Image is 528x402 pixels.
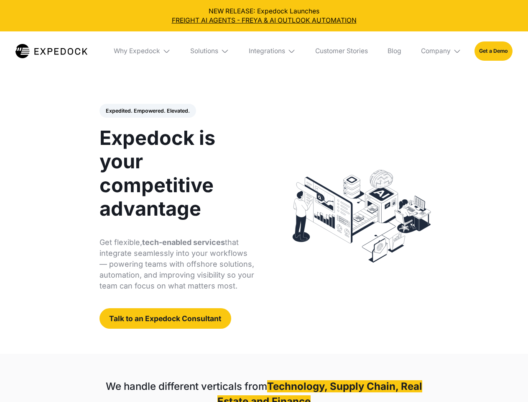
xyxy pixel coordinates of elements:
div: Integrations [242,31,302,71]
div: NEW RELEASE: Expedock Launches [7,7,522,25]
strong: We handle different verticals from [106,380,267,392]
a: Get a Demo [474,41,513,60]
div: Solutions [184,31,236,71]
div: Solutions [190,47,218,55]
div: Company [421,47,451,55]
iframe: Chat Widget [486,362,528,402]
h1: Expedock is your competitive advantage [99,126,255,220]
div: Why Expedock [107,31,177,71]
p: Get flexible, that integrate seamlessly into your workflows — powering teams with offshore soluti... [99,237,255,291]
strong: tech-enabled services [142,238,225,247]
a: FREIGHT AI AGENTS - FREYA & AI OUTLOOK AUTOMATION [7,16,522,25]
a: Talk to an Expedock Consultant [99,308,231,329]
a: Customer Stories [309,31,374,71]
div: Integrations [249,47,285,55]
div: Why Expedock [114,47,160,55]
a: Blog [381,31,408,71]
div: Company [414,31,468,71]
